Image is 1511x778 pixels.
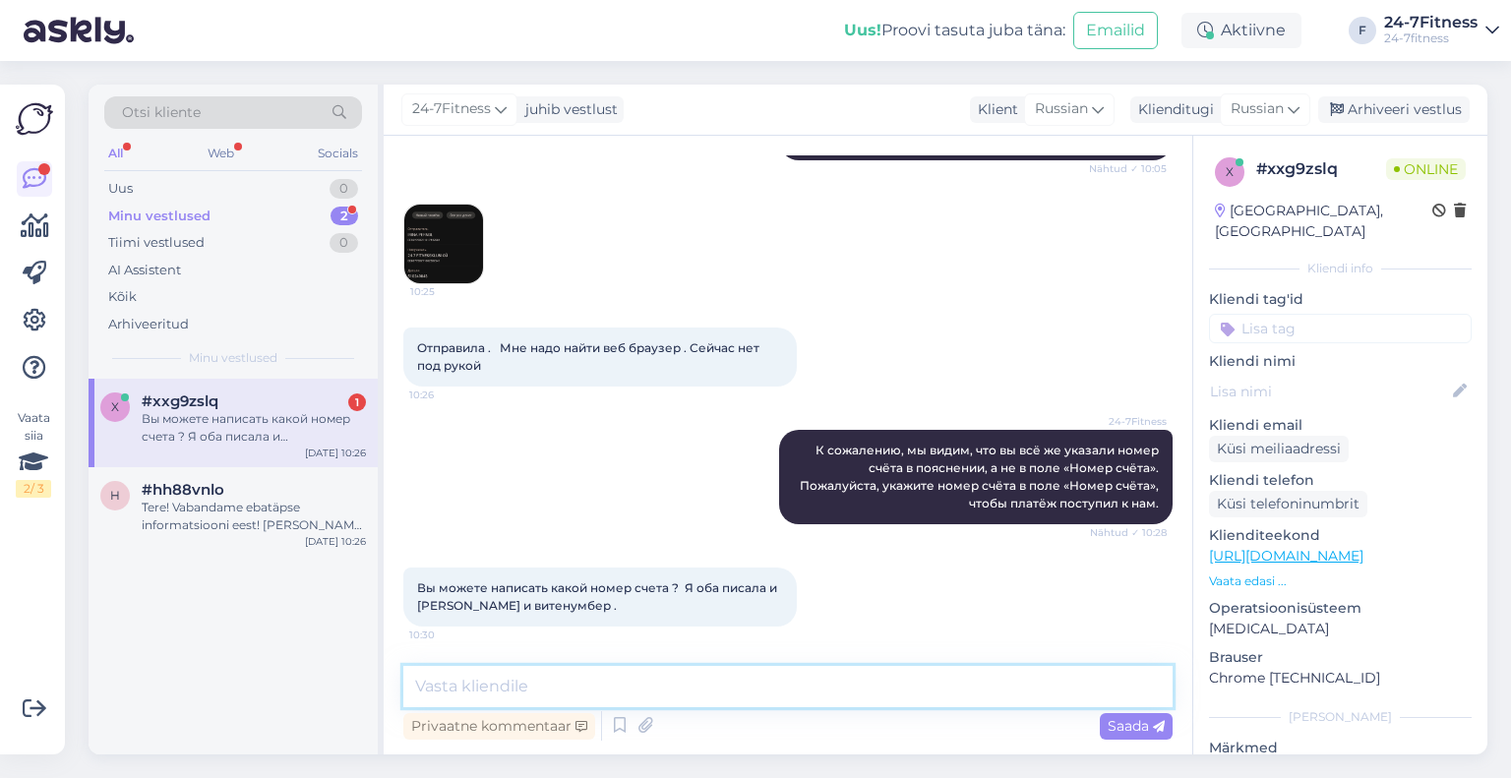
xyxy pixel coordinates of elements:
[1181,13,1301,48] div: Aktiivne
[1089,161,1167,176] span: Nähtud ✓ 10:05
[1209,668,1472,688] p: Chrome [TECHNICAL_ID]
[409,388,483,402] span: 10:26
[348,393,366,411] div: 1
[1318,96,1470,123] div: Arhiveeri vestlus
[108,179,133,199] div: Uus
[1209,572,1472,590] p: Vaata edasi ...
[108,261,181,280] div: AI Assistent
[1256,157,1386,181] div: # xxg9zslq
[108,233,205,253] div: Tiimi vestlused
[142,392,218,410] span: #xxg9zslq
[108,287,137,307] div: Kõik
[108,207,211,226] div: Minu vestlused
[1209,547,1363,565] a: [URL][DOMAIN_NAME]
[403,713,595,740] div: Privaatne kommentaar
[1209,470,1472,491] p: Kliendi telefon
[1209,525,1472,546] p: Klienditeekond
[1209,738,1472,758] p: Märkmed
[1209,619,1472,639] p: [MEDICAL_DATA]
[1226,164,1234,179] span: x
[410,284,484,299] span: 10:25
[517,99,618,120] div: juhib vestlust
[1209,647,1472,668] p: Brauser
[1209,351,1472,372] p: Kliendi nimi
[1209,491,1367,517] div: Küsi telefoninumbrit
[104,141,127,166] div: All
[1231,98,1284,120] span: Russian
[1209,260,1472,277] div: Kliendi info
[122,102,201,123] span: Otsi kliente
[1384,30,1478,46] div: 24-7fitness
[1209,708,1472,726] div: [PERSON_NAME]
[16,100,53,138] img: Askly Logo
[409,628,483,642] span: 10:30
[1209,289,1472,310] p: Kliendi tag'id
[142,499,366,534] div: Tere! Vabandame ebatäpse informatsiooni eest! [PERSON_NAME] spordiklubi avamisega on meil tõepool...
[1209,598,1472,619] p: Operatsioonisüsteem
[305,446,366,460] div: [DATE] 10:26
[1215,201,1432,242] div: [GEOGRAPHIC_DATA], [GEOGRAPHIC_DATA]
[16,480,51,498] div: 2 / 3
[110,488,120,503] span: h
[330,233,358,253] div: 0
[1209,415,1472,436] p: Kliendi email
[844,21,881,39] b: Uus!
[142,410,366,446] div: Вы можете написать какой номер счета ? Я оба писала и [PERSON_NAME] и витенумбер .
[314,141,362,166] div: Socials
[1209,314,1472,343] input: Lisa tag
[1384,15,1478,30] div: 24-7Fitness
[111,399,119,414] span: x
[331,207,358,226] div: 2
[1073,12,1158,49] button: Emailid
[305,534,366,549] div: [DATE] 10:26
[1108,717,1165,735] span: Saada
[417,580,780,613] span: Вы можете написать какой номер счета ? Я оба писала и [PERSON_NAME] и витенумбер .
[142,481,224,499] span: #hh88vnlo
[1386,158,1466,180] span: Online
[108,315,189,334] div: Arhiveeritud
[404,205,483,283] img: Attachment
[417,340,762,373] span: Отправила . Мне надо найти веб браузер . Сейчас нет под рукой
[1130,99,1214,120] div: Klienditugi
[1349,17,1376,44] div: F
[1093,414,1167,429] span: 24-7Fitness
[1209,436,1349,462] div: Küsi meiliaadressi
[1090,525,1167,540] span: Nähtud ✓ 10:28
[330,179,358,199] div: 0
[189,349,277,367] span: Minu vestlused
[412,98,491,120] span: 24-7Fitness
[800,443,1162,510] span: К сожалению, мы видим, что вы всё же указали номер счёта в пояснении, а не в поле «Номер счёта». ...
[1210,381,1449,402] input: Lisa nimi
[1384,15,1499,46] a: 24-7Fitness24-7fitness
[970,99,1018,120] div: Klient
[1035,98,1088,120] span: Russian
[16,409,51,498] div: Vaata siia
[844,19,1065,42] div: Proovi tasuta juba täna:
[204,141,238,166] div: Web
